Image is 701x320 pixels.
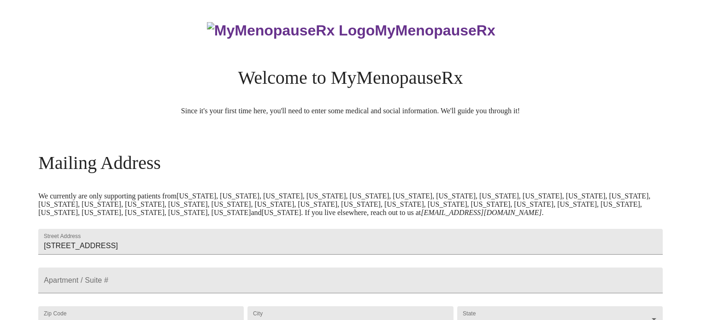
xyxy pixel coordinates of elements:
p: Since it's your first time here, you'll need to enter some medical and social information. We'll ... [38,107,663,115]
em: [EMAIL_ADDRESS][DOMAIN_NAME] [421,209,542,216]
img: MyMenopauseRx Logo [207,22,375,39]
p: We currently are only supporting patients from [US_STATE], [US_STATE], [US_STATE], [US_STATE], [U... [38,192,663,217]
h3: Welcome to MyMenopauseRx [38,67,663,88]
h3: MyMenopauseRx [40,22,663,39]
h3: Mailing Address [38,152,663,174]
